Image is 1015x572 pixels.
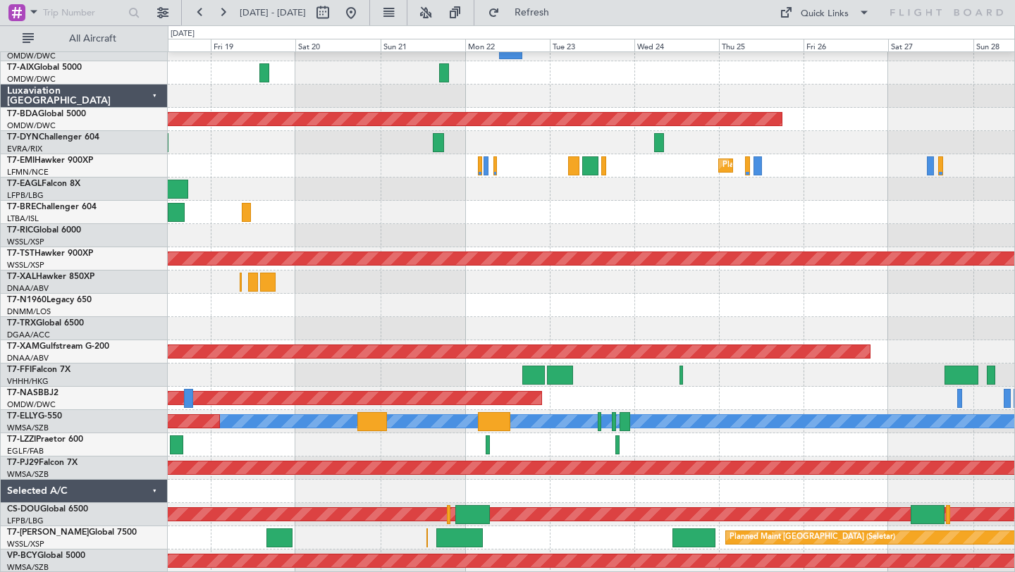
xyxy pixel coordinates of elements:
[7,319,84,328] a: T7-TRXGlobal 6500
[7,156,35,165] span: T7-EMI
[7,213,39,224] a: LTBA/ISL
[7,63,82,72] a: T7-AIXGlobal 5000
[171,28,195,40] div: [DATE]
[7,435,36,444] span: T7-LZZI
[7,120,56,131] a: OMDW/DWC
[7,435,83,444] a: T7-LZZIPraetor 600
[7,63,34,72] span: T7-AIX
[7,412,62,421] a: T7-ELLYG-550
[773,1,877,24] button: Quick Links
[126,39,211,51] div: Thu 18
[7,389,38,397] span: T7-NAS
[7,156,93,165] a: T7-EMIHawker 900XP
[7,180,80,188] a: T7-EAGLFalcon 8X
[7,283,49,294] a: DNAA/ABV
[7,366,32,374] span: T7-FFI
[7,399,56,410] a: OMDW/DWC
[7,226,81,235] a: T7-RICGlobal 6000
[7,249,35,258] span: T7-TST
[634,39,719,51] div: Wed 24
[7,133,99,142] a: T7-DYNChallenger 604
[7,516,44,526] a: LFPB/LBG
[7,273,94,281] a: T7-XALHawker 850XP
[7,423,49,433] a: WMSA/SZB
[804,39,888,51] div: Fri 26
[7,505,40,514] span: CS-DOU
[7,296,92,304] a: T7-N1960Legacy 650
[7,51,56,61] a: OMDW/DWC
[730,527,895,548] div: Planned Maint [GEOGRAPHIC_DATA] (Seletar)
[465,39,550,51] div: Mon 22
[7,203,97,211] a: T7-BREChallenger 604
[295,39,380,51] div: Sat 20
[16,27,153,50] button: All Aircraft
[722,155,857,176] div: Planned Maint [GEOGRAPHIC_DATA]
[7,203,36,211] span: T7-BRE
[7,505,88,514] a: CS-DOUGlobal 6500
[7,167,49,178] a: LFMN/NCE
[240,6,306,19] span: [DATE] - [DATE]
[7,260,44,271] a: WSSL/XSP
[7,552,37,560] span: VP-BCY
[481,1,566,24] button: Refresh
[7,296,47,304] span: T7-N1960
[7,469,49,480] a: WMSA/SZB
[7,226,33,235] span: T7-RIC
[7,528,89,537] span: T7-[PERSON_NAME]
[211,39,295,51] div: Fri 19
[7,412,38,421] span: T7-ELLY
[7,110,86,118] a: T7-BDAGlobal 5000
[7,353,49,363] a: DNAA/ABV
[7,446,44,456] a: EGLF/FAB
[7,459,78,467] a: T7-PJ29Falcon 7X
[7,528,137,537] a: T7-[PERSON_NAME]Global 7500
[7,180,42,188] span: T7-EAGL
[7,389,59,397] a: T7-NASBBJ2
[7,190,44,201] a: LFPB/LBG
[7,342,39,351] span: T7-XAM
[503,8,562,18] span: Refresh
[37,34,149,44] span: All Aircraft
[7,330,50,340] a: DGAA/ACC
[7,144,42,154] a: EVRA/RIX
[719,39,804,51] div: Thu 25
[43,2,124,23] input: Trip Number
[888,39,973,51] div: Sat 27
[7,366,70,374] a: T7-FFIFalcon 7X
[7,342,109,351] a: T7-XAMGulfstream G-200
[7,237,44,247] a: WSSL/XSP
[801,7,849,21] div: Quick Links
[7,74,56,85] a: OMDW/DWC
[7,552,85,560] a: VP-BCYGlobal 5000
[7,306,51,317] a: DNMM/LOS
[7,110,38,118] span: T7-BDA
[550,39,634,51] div: Tue 23
[7,249,93,258] a: T7-TSTHawker 900XP
[7,376,49,387] a: VHHH/HKG
[7,459,39,467] span: T7-PJ29
[7,133,39,142] span: T7-DYN
[7,539,44,549] a: WSSL/XSP
[381,39,465,51] div: Sun 21
[7,273,36,281] span: T7-XAL
[7,319,36,328] span: T7-TRX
